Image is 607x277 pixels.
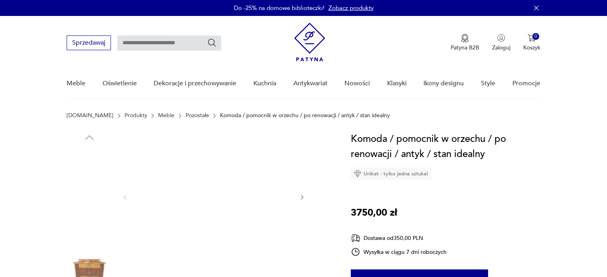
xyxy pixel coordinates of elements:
[492,34,510,51] button: Zaloguj
[67,41,111,46] a: Sprzedawaj
[67,112,113,119] a: [DOMAIN_NAME]
[344,68,370,99] a: Nowości
[351,247,447,257] div: Wysyłka w ciągu 7 dni roboczych
[497,34,505,42] img: Ikonka użytkownika
[451,44,479,51] p: Patyna B2B
[294,23,325,61] img: Patyna - sklep z meblami i dekoracjami vintage
[67,68,85,99] a: Meble
[125,112,147,119] a: Produkty
[354,170,361,177] img: Ikona diamentu
[186,112,209,119] a: Pozostałe
[67,147,112,193] img: Zdjęcie produktu Komoda / pomocnik w orzechu / po renowacji / antyk / stan idealny
[423,68,464,99] a: Ikony designu
[293,68,328,99] a: Antykwariat
[220,112,390,119] p: Komoda / pomocnik w orzechu / po renowacji / antyk / stan idealny
[67,35,111,50] button: Sprzedawaj
[234,4,324,12] p: Do -25% na domowe biblioteczki!
[351,233,360,243] img: Ikona dostawy
[328,4,374,12] a: Zobacz produkty
[481,68,495,99] a: Style
[136,132,291,261] img: Zdjęcie produktu Komoda / pomocnik w orzechu / po renowacji / antyk / stan idealny
[523,44,540,51] p: Koszyk
[253,68,276,99] a: Kuchnia
[451,34,479,51] button: Patyna B2B
[207,38,217,47] button: Szukaj
[492,44,510,51] p: Zaloguj
[351,205,397,220] p: 3750,00 zł
[158,112,174,119] a: Meble
[523,34,540,51] button: 0Koszyk
[461,34,469,43] img: Ikona medalu
[351,168,431,180] div: Unikat - tylko jedna sztuka!
[532,33,539,40] div: 0
[351,233,447,243] div: Dostawa od 350,00 PLN
[451,34,479,51] a: Ikona medaluPatyna B2B
[103,68,137,99] a: Oświetlenie
[512,68,540,99] a: Promocje
[67,198,112,244] img: Zdjęcie produktu Komoda / pomocnik w orzechu / po renowacji / antyk / stan idealny
[387,68,407,99] a: Klasyki
[351,132,540,162] h1: Komoda / pomocnik w orzechu / po renowacji / antyk / stan idealny
[154,68,236,99] a: Dekoracje i przechowywanie
[528,34,536,42] img: Ikona koszyka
